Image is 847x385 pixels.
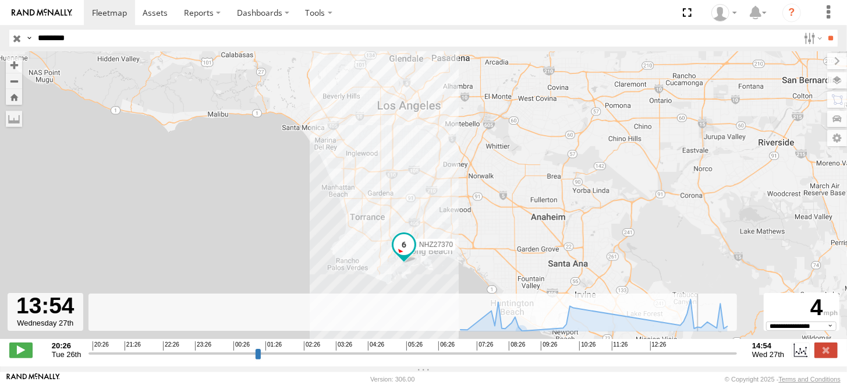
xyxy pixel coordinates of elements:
[752,341,784,350] strong: 14:54
[827,130,847,146] label: Map Settings
[752,350,784,359] span: Wed 27th Aug 2025
[12,9,72,17] img: rand-logo.svg
[6,57,22,73] button: Zoom in
[265,341,282,351] span: 01:26
[766,295,838,322] div: 4
[6,89,22,105] button: Zoom Home
[579,341,596,351] span: 10:26
[52,341,81,350] strong: 20:26
[541,341,557,351] span: 09:26
[336,341,352,351] span: 03:26
[799,30,824,47] label: Search Filter Options
[6,373,60,385] a: Visit our Website
[9,342,33,358] label: Play/Stop
[233,341,250,351] span: 00:26
[477,341,493,351] span: 07:26
[814,342,838,358] label: Close
[406,341,423,351] span: 05:26
[6,73,22,89] button: Zoom out
[612,341,628,351] span: 11:26
[509,341,525,351] span: 08:26
[707,4,741,22] div: Zulema McIntosch
[782,3,801,22] i: ?
[304,341,320,351] span: 02:26
[650,341,667,351] span: 12:26
[6,111,22,127] label: Measure
[52,350,81,359] span: Tue 26th Aug 2025
[725,376,841,383] div: © Copyright 2025 -
[24,30,34,47] label: Search Query
[368,341,384,351] span: 04:26
[195,341,211,351] span: 23:26
[370,376,414,383] div: Version: 306.00
[779,376,841,383] a: Terms and Conditions
[419,240,453,248] span: NHZ27370
[438,341,455,351] span: 06:26
[125,341,141,351] span: 21:26
[163,341,179,351] span: 22:26
[93,341,109,351] span: 20:26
